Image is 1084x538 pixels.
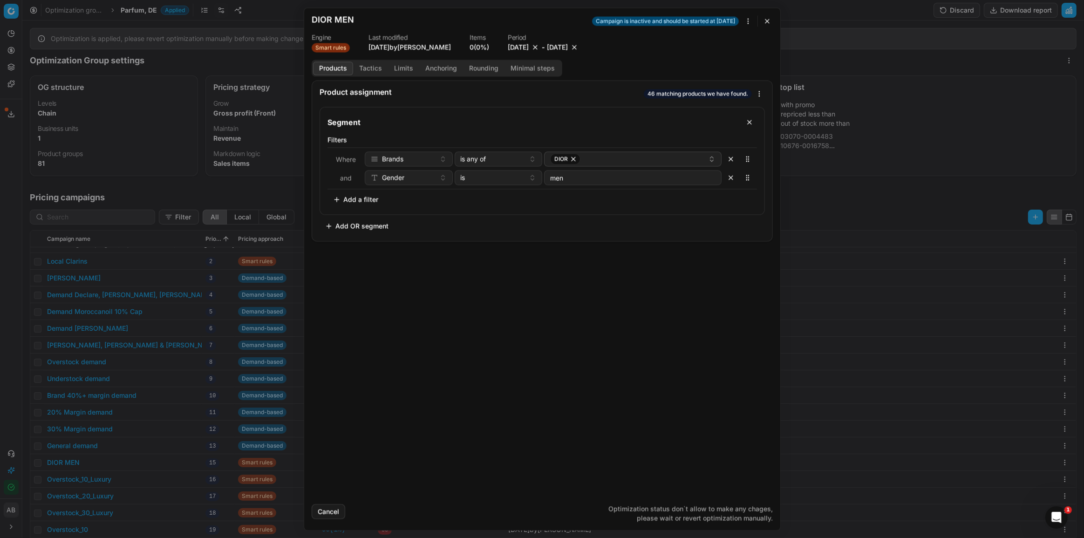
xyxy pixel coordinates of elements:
dt: Engine [312,34,350,41]
span: DIOR [554,155,568,163]
label: Filters [327,135,757,144]
button: Add a filter [327,192,384,207]
button: Tactics [353,61,388,75]
dt: Items [470,34,489,41]
input: Segment [326,115,738,129]
iframe: Intercom live chat [1045,506,1068,529]
button: Cancel [312,504,345,519]
span: is any of [460,154,486,163]
span: Gender [382,173,404,182]
button: Limits [388,61,419,75]
dt: Last modified [368,34,451,41]
span: Smart rules [312,43,350,52]
dt: Period [508,34,579,41]
button: Minimal steps [505,61,561,75]
span: 1 [1064,506,1072,514]
button: [DATE] [547,42,568,52]
button: Anchoring [419,61,463,75]
button: Rounding [463,61,505,75]
h2: DIOR MEN [312,15,354,24]
span: and [340,174,352,182]
button: DIOR [544,151,722,166]
button: [DATE] [508,42,529,52]
span: Campaign is inactive and should be started at [DATE] [592,16,739,26]
span: 46 matching products we have found. [644,89,752,98]
span: Where [336,155,356,163]
span: is [460,173,465,182]
p: Optimization status don`t allow to make any chages, please wait or revert optimization manually. [594,504,773,523]
span: [DATE] by [PERSON_NAME] [368,43,451,51]
span: - [542,42,545,52]
span: Brands [382,154,403,163]
button: Add OR segment [320,218,394,233]
div: Product assignment [320,88,642,95]
a: 0(0%) [470,42,489,52]
button: Products [313,61,353,75]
